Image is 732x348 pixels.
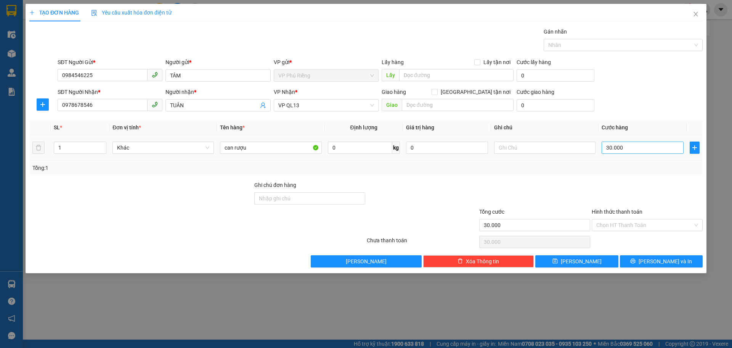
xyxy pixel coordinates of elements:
div: VP Phú Riềng [6,6,54,25]
span: Giao hàng [382,89,406,95]
input: Dọc đường [399,69,514,81]
div: LIỄU [6,25,54,34]
label: Cước giao hàng [517,89,554,95]
label: Ghi chú đơn hàng [254,182,296,188]
span: user-add [260,102,266,108]
button: Close [685,4,706,25]
input: Cước giao hàng [517,99,594,111]
span: Nhận: [59,7,78,15]
button: plus [37,98,49,111]
div: VP Quận 5 [59,6,120,16]
span: [GEOGRAPHIC_DATA] tận nơi [438,88,514,96]
div: Người nhận [165,88,270,96]
div: Tổng: 1 [32,164,283,172]
button: save[PERSON_NAME] [535,255,618,267]
span: Tổng cước [479,209,504,215]
button: printer[PERSON_NAME] và In [620,255,703,267]
div: SĐT Người Nhận [58,88,162,96]
div: Người gửi [165,58,270,66]
span: close [693,11,699,17]
span: phone [152,72,158,78]
span: Yêu cầu xuất hóa đơn điện tử [91,10,172,16]
span: Tên hàng [220,124,245,130]
label: Cước lấy hàng [517,59,551,65]
span: Lấy tận nơi [480,58,514,66]
span: kg [392,142,400,154]
span: plus [29,10,35,15]
span: printer [630,258,636,264]
span: Giá trị hàng [406,124,434,130]
span: SL [54,124,60,130]
span: Giao [382,99,402,111]
span: Xóa Thông tin [466,257,499,266]
span: Cước hàng [602,124,628,130]
div: 50.000 [6,49,55,58]
span: delete [457,258,463,264]
span: [PERSON_NAME] [561,257,602,266]
span: Khác [117,142,209,153]
input: Ghi Chú [494,142,596,154]
div: SĐT Người Gửi [58,58,162,66]
span: Lấy hàng [382,59,404,65]
span: [PERSON_NAME] [346,257,387,266]
span: [PERSON_NAME] và In [639,257,692,266]
input: VD: Bàn, Ghế [220,142,321,154]
span: phone [152,101,158,108]
span: VP Phú Riềng [278,70,374,81]
button: [PERSON_NAME] [311,255,422,267]
span: VP QL13 [278,100,374,111]
label: Gán nhãn [544,29,567,35]
span: CR : [6,50,18,58]
input: Ghi chú đơn hàng [254,192,365,205]
input: 0 [406,142,488,154]
button: plus [690,142,700,154]
th: Ghi chú [491,120,599,135]
img: icon [91,10,97,16]
div: VP gửi [274,58,379,66]
button: deleteXóa Thông tin [423,255,534,267]
span: VP Nhận [274,89,295,95]
label: Hình thức thanh toán [592,209,642,215]
span: plus [690,145,699,151]
span: Lấy [382,69,399,81]
input: Dọc đường [402,99,514,111]
span: TẠO ĐƠN HÀNG [29,10,79,16]
span: save [552,258,558,264]
span: Định lượng [350,124,377,130]
span: Gửi: [6,7,18,15]
div: [PERSON_NAME] [59,16,120,25]
input: Cước lấy hàng [517,69,594,82]
span: Đơn vị tính [112,124,141,130]
button: delete [32,142,45,154]
span: plus [37,101,48,108]
div: Chưa thanh toán [366,236,478,250]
